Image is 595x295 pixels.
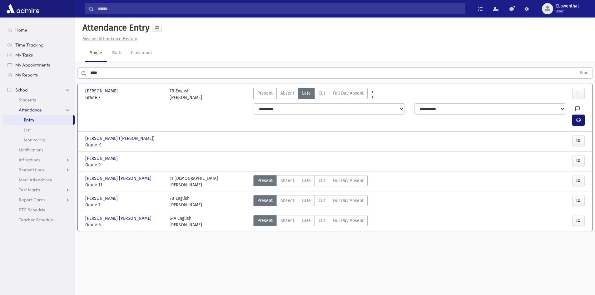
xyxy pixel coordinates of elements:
[2,145,75,155] a: Notifications
[19,207,46,213] span: PTC Schedule
[19,107,42,113] span: Attendance
[85,94,163,101] span: Grade 7
[556,9,579,14] span: User
[2,40,75,50] a: Time Tracking
[333,177,364,184] span: Full Day Absent
[85,175,153,182] span: [PERSON_NAME] [PERSON_NAME]
[85,142,163,148] span: Grade K
[85,162,163,168] span: Grade 9
[19,187,40,193] span: Test Marks
[2,60,75,70] a: My Appointments
[15,72,38,78] span: My Reports
[319,177,325,184] span: Cut
[2,70,75,80] a: My Reports
[302,197,311,204] span: Late
[19,97,36,103] span: Students
[19,157,40,163] span: Infractions
[85,202,163,208] span: Grade 7
[257,217,273,224] span: Present
[15,42,43,48] span: Time Tracking
[85,45,107,62] a: Single
[253,215,368,228] div: AttTypes
[556,4,579,9] span: CLowenthal
[24,117,34,123] span: Entry
[257,177,273,184] span: Present
[2,95,75,105] a: Students
[302,90,311,96] span: Late
[15,27,27,33] span: Home
[2,215,75,225] a: Teacher Schedule
[2,115,73,125] a: Entry
[24,127,31,133] span: List
[19,167,44,173] span: Student Logs
[19,177,52,183] span: Meal Attendance
[319,217,325,224] span: Cut
[170,175,218,188] div: 11 [DEMOGRAPHIC_DATA] [PERSON_NAME]
[333,217,364,224] span: Full Day Absent
[85,155,119,162] span: [PERSON_NAME]
[302,217,311,224] span: Late
[2,165,75,175] a: Student Logs
[2,175,75,185] a: Meal Attendance
[257,197,273,204] span: Present
[333,90,364,96] span: Full Day Absent
[15,87,28,93] span: School
[107,45,126,62] a: Bulk
[24,137,45,143] span: Monitoring
[280,197,294,204] span: Absent
[19,197,45,203] span: Report Cards
[5,2,41,15] img: AdmirePro
[257,90,273,96] span: Present
[94,3,465,14] input: Search
[170,195,202,208] div: 7B English [PERSON_NAME]
[2,155,75,165] a: Infractions
[280,217,294,224] span: Absent
[85,88,119,94] span: [PERSON_NAME]
[253,88,368,101] div: AttTypes
[253,195,368,208] div: AttTypes
[319,197,325,204] span: Cut
[19,147,43,153] span: Notifications
[319,90,325,96] span: Cut
[302,177,311,184] span: Late
[253,175,368,188] div: AttTypes
[2,85,75,95] a: School
[2,105,75,115] a: Attendance
[2,125,75,135] a: List
[85,195,119,202] span: [PERSON_NAME]
[15,62,50,68] span: My Appointments
[170,88,202,101] div: 7B English [PERSON_NAME]
[85,135,156,142] span: [PERSON_NAME] ([PERSON_NAME])
[19,217,54,223] span: Teacher Schedule
[2,135,75,145] a: Monitoring
[126,45,157,62] a: Classroom
[85,215,153,222] span: [PERSON_NAME] [PERSON_NAME]
[170,215,202,228] div: 6-A English [PERSON_NAME]
[2,195,75,205] a: Report Cards
[576,68,592,78] button: Find
[2,205,75,215] a: PTC Schedule
[2,25,75,35] a: Home
[85,182,163,188] span: Grade 11
[80,36,137,42] a: Missing Attendance History
[85,222,163,228] span: Grade 6
[280,177,294,184] span: Absent
[333,197,364,204] span: Full Day Absent
[82,36,137,42] u: Missing Attendance History
[280,90,294,96] span: Absent
[2,185,75,195] a: Test Marks
[2,50,75,60] a: My Tasks
[15,52,33,58] span: My Tasks
[80,22,150,33] h5: Attendance Entry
